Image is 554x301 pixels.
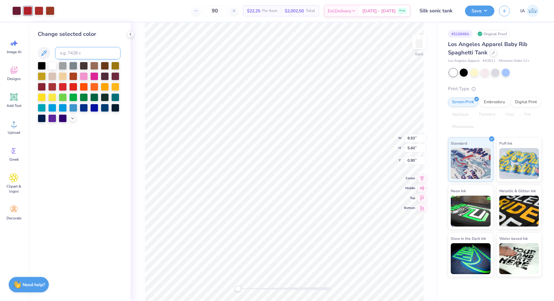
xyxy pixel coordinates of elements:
div: Screen Print [448,98,478,107]
input: Untitled Design [415,5,460,17]
span: Free [399,9,405,13]
input: e.g. 7428 c [55,47,121,59]
span: Upload [8,130,20,135]
span: [DATE] - [DATE] [362,8,396,14]
div: Digital Print [511,98,541,107]
span: Total [306,8,315,14]
div: Change selected color [38,30,121,38]
span: Est. Delivery [328,8,351,14]
span: $22.25 [247,8,260,14]
span: Center [404,176,415,181]
span: Glow in the Dark Ink [451,235,486,242]
span: Los Angeles Apparel Baby Rib Spaghetti Tank [448,40,527,56]
span: Clipart & logos [4,184,24,194]
strong: Need help? [23,282,45,288]
img: Metallic & Glitter Ink [499,196,539,227]
span: Standard [451,140,467,146]
img: Water based Ink [499,243,539,274]
span: Decorate [6,216,21,221]
img: Back [413,36,425,48]
span: Bottom [404,206,415,210]
span: Neon Ink [451,188,466,194]
div: Vinyl [501,110,518,119]
span: Middle [404,186,415,191]
div: Print Type [448,85,542,92]
span: Greek [9,157,19,162]
div: Rhinestones [448,122,478,132]
img: Inna Akselrud (bdm) [526,5,539,17]
div: Embroidery [480,98,509,107]
button: Save [465,6,494,16]
span: Metallic & Glitter Ink [499,188,536,194]
img: Neon Ink [451,196,491,227]
a: IA [518,5,542,17]
span: Top [404,196,415,201]
div: Back [415,51,423,57]
span: Image AI [7,49,21,54]
span: # 43011 [483,58,496,64]
div: Original Proof [476,30,510,38]
div: Accessibility label [235,286,241,292]
span: Los Angeles Apparel [448,58,479,64]
span: Per Item [262,8,277,14]
input: – – [203,5,227,16]
span: IA [520,7,525,15]
div: # 516848A [448,30,473,38]
div: Transfers [475,110,499,119]
span: Add Text [6,103,21,108]
span: Designs [7,76,21,81]
span: Water based Ink [499,235,528,242]
span: $2,002.50 [285,8,304,14]
div: Applique [448,110,473,119]
img: Glow in the Dark Ink [451,243,491,274]
span: Puff Ink [499,140,512,146]
span: Minimum Order: 12 + [499,58,530,64]
img: Standard [451,148,491,179]
img: Puff Ink [499,148,539,179]
div: Foil [520,110,535,119]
